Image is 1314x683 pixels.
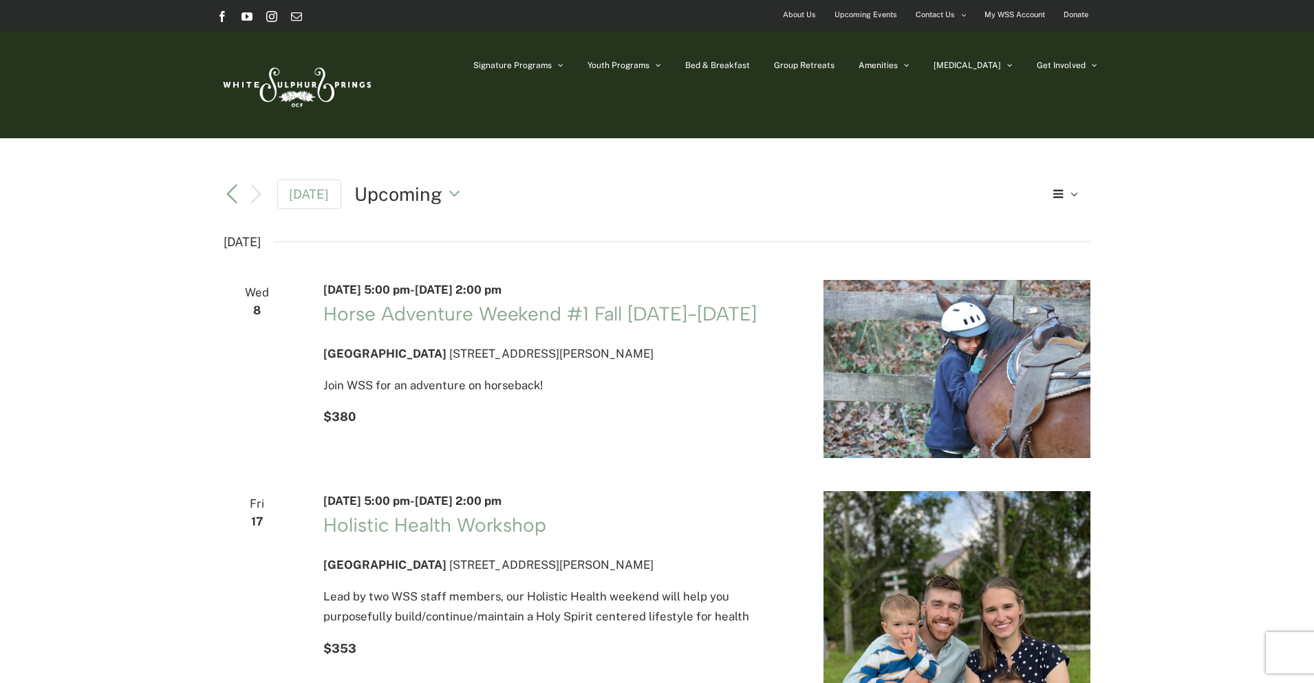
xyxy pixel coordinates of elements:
[588,31,661,100] a: Youth Programs
[354,181,468,207] button: Upcoming
[323,283,502,296] time: -
[224,512,290,532] span: 17
[323,283,410,296] span: [DATE] 5:00 pm
[217,11,228,22] a: Facebook
[266,11,277,22] a: Instagram
[685,61,750,69] span: Bed & Breakfast
[354,181,442,207] span: Upcoming
[224,283,290,303] span: Wed
[224,231,261,253] time: [DATE]
[415,283,502,296] span: [DATE] 2:00 pm
[241,11,252,22] a: YouTube
[916,5,955,25] span: Contact Us
[248,183,264,205] button: Next Events
[323,376,790,395] p: Join WSS for an adventure on horseback!
[449,558,654,572] span: [STREET_ADDRESS][PERSON_NAME]
[217,52,375,117] img: White Sulphur Springs Logo
[1037,31,1097,100] a: Get Involved
[834,5,897,25] span: Upcoming Events
[1064,5,1088,25] span: Donate
[934,31,1013,100] a: [MEDICAL_DATA]
[323,347,446,360] span: [GEOGRAPHIC_DATA]
[934,61,1001,69] span: [MEDICAL_DATA]
[473,61,552,69] span: Signature Programs
[783,5,816,25] span: About Us
[823,280,1090,458] img: IMG_1414
[859,31,909,100] a: Amenities
[323,641,356,655] span: $353
[1037,61,1086,69] span: Get Involved
[224,186,240,202] a: Previous Events
[323,494,410,508] span: [DATE] 5:00 pm
[323,494,502,508] time: -
[473,31,1097,100] nav: Main Menu
[774,31,834,100] a: Group Retreats
[323,513,546,536] a: Holistic Health Workshop
[277,180,342,209] a: [DATE]
[291,11,302,22] a: Email
[323,409,356,424] span: $380
[323,302,757,325] a: Horse Adventure Weekend #1 Fall [DATE]-[DATE]
[588,61,649,69] span: Youth Programs
[323,587,790,627] p: Lead by two WSS staff members, our Holistic Health weekend will help you purposefully build/conti...
[685,31,750,100] a: Bed & Breakfast
[224,301,290,321] span: 8
[859,61,898,69] span: Amenities
[984,5,1045,25] span: My WSS Account
[449,347,654,360] span: [STREET_ADDRESS][PERSON_NAME]
[224,494,290,514] span: Fri
[415,494,502,508] span: [DATE] 2:00 pm
[323,558,446,572] span: [GEOGRAPHIC_DATA]
[473,31,563,100] a: Signature Programs
[774,61,834,69] span: Group Retreats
